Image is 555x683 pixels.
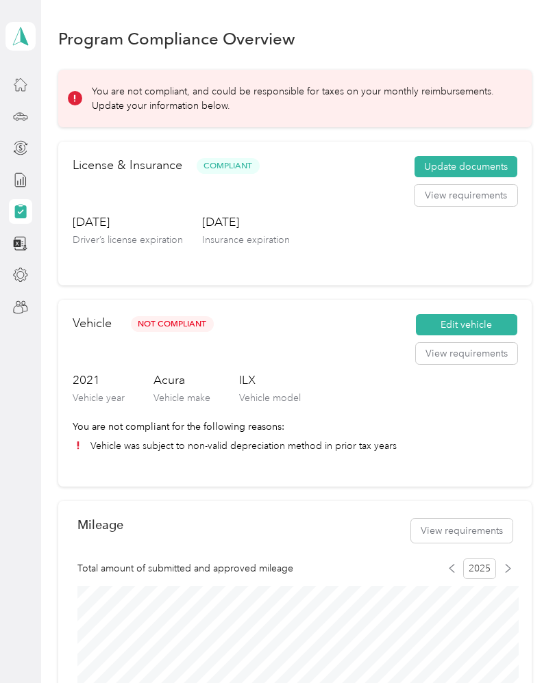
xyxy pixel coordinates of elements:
p: Vehicle model [239,391,301,405]
li: Vehicle was subject to non-valid depreciation method in prior tax years [73,439,517,453]
button: Edit vehicle [416,314,517,336]
p: Insurance expiration [202,233,290,247]
h2: Mileage [77,517,123,532]
h2: License & Insurance [73,156,182,175]
p: Driver’s license expiration [73,233,183,247]
p: You are not compliant, and could be responsible for taxes on your monthly reimbursements. Update ... [92,84,513,113]
button: View requirements [411,519,513,543]
p: Vehicle make [153,391,210,405]
button: Update documents [415,156,517,178]
iframe: Everlance-gr Chat Button Frame [478,606,555,683]
p: Vehicle year [73,391,125,405]
span: 2025 [463,558,496,579]
p: You are not compliant for the following reasons: [73,420,517,434]
span: Compliant [197,158,260,174]
h3: [DATE] [202,214,290,231]
span: Total amount of submitted and approved mileage [77,561,293,576]
button: View requirements [415,185,517,207]
h1: Program Compliance Overview [58,31,295,46]
h3: ILX [239,372,301,389]
span: Not Compliant [131,316,214,332]
h2: Vehicle [73,314,112,333]
h3: [DATE] [73,214,183,231]
h3: Acura [153,372,210,389]
button: View requirements [416,343,517,365]
h3: 2021 [73,372,125,389]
